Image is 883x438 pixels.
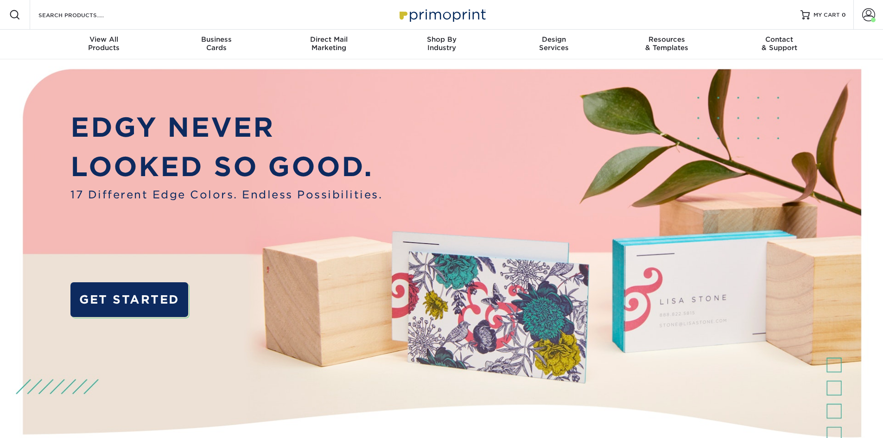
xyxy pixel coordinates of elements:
div: Services [498,35,610,52]
span: Resources [610,35,723,44]
div: Marketing [273,35,385,52]
a: Contact& Support [723,30,836,59]
div: Products [48,35,160,52]
a: BusinessCards [160,30,273,59]
span: Direct Mail [273,35,385,44]
span: Business [160,35,273,44]
span: Contact [723,35,836,44]
p: EDGY NEVER [70,108,382,147]
a: Resources& Templates [610,30,723,59]
div: & Templates [610,35,723,52]
a: GET STARTED [70,282,188,317]
input: SEARCH PRODUCTS..... [38,9,128,20]
p: LOOKED SO GOOD. [70,147,382,187]
span: 0 [842,12,846,18]
a: Direct MailMarketing [273,30,385,59]
img: Primoprint [395,5,488,25]
span: 17 Different Edge Colors. Endless Possibilities. [70,187,382,203]
a: Shop ByIndustry [385,30,498,59]
span: Shop By [385,35,498,44]
span: Design [498,35,610,44]
a: View AllProducts [48,30,160,59]
div: Industry [385,35,498,52]
a: DesignServices [498,30,610,59]
span: MY CART [813,11,840,19]
div: & Support [723,35,836,52]
div: Cards [160,35,273,52]
span: View All [48,35,160,44]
